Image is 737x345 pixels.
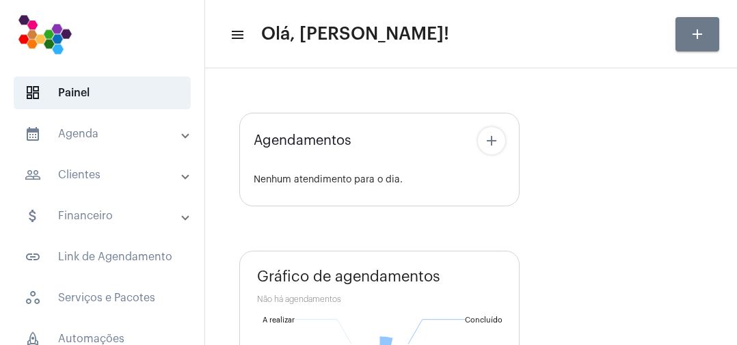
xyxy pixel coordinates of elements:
[25,208,183,224] mat-panel-title: Financeiro
[689,26,706,42] mat-icon: add
[14,240,191,273] span: Link de Agendamento
[25,126,183,142] mat-panel-title: Agenda
[230,27,243,43] mat-icon: sidenav icon
[254,133,351,148] span: Agendamentos
[25,167,41,183] mat-icon: sidenav icon
[14,281,191,314] span: Serviços e Pacotes
[257,268,440,285] span: Gráfico de agendamentos
[25,126,41,142] mat-icon: sidenav icon
[483,133,500,149] mat-icon: add
[14,77,191,109] span: Painel
[8,199,204,232] mat-expansion-panel-header: sidenav iconFinanceiro
[25,290,41,306] span: sidenav icon
[25,208,41,224] mat-icon: sidenav icon
[263,316,295,324] text: A realizar
[11,7,79,61] img: 7bf4c2a9-cb5a-6366-d80e-59e5d4b2024a.png
[254,175,505,185] div: Nenhum atendimento para o dia.
[25,85,41,101] span: sidenav icon
[25,167,183,183] mat-panel-title: Clientes
[25,249,41,265] mat-icon: sidenav icon
[8,158,204,191] mat-expansion-panel-header: sidenav iconClientes
[465,316,502,324] text: Concluído
[8,118,204,150] mat-expansion-panel-header: sidenav iconAgenda
[261,23,449,45] span: Olá, [PERSON_NAME]!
